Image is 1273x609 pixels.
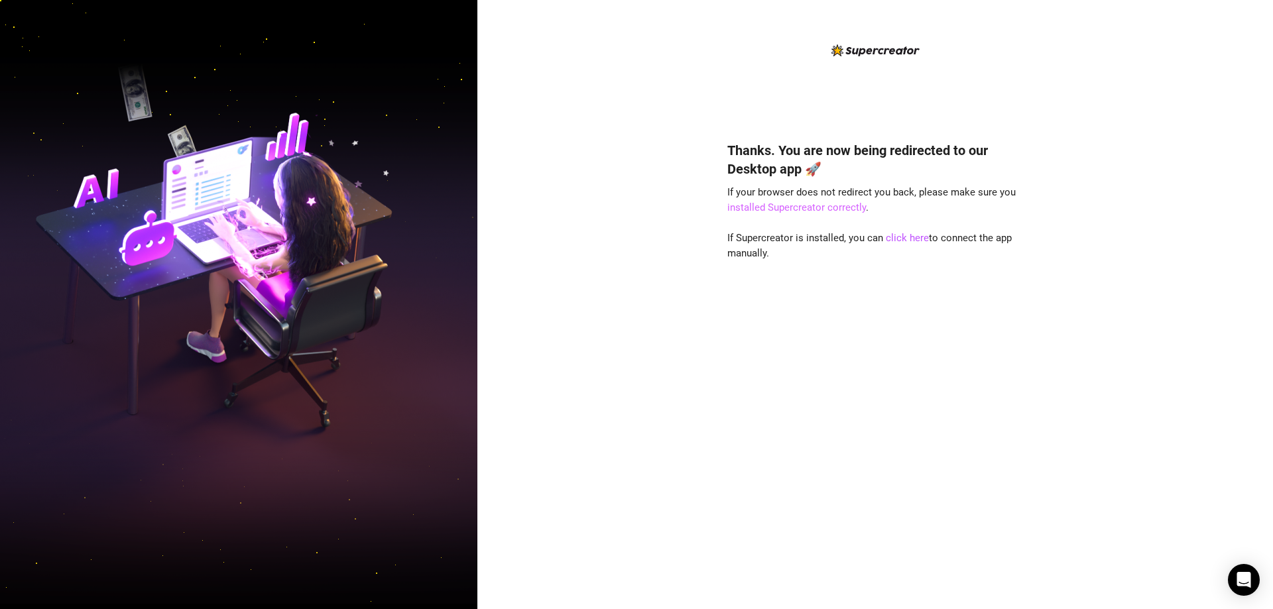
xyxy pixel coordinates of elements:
[1228,564,1260,596] div: Open Intercom Messenger
[727,232,1012,260] span: If Supercreator is installed, you can to connect the app manually.
[831,44,920,56] img: logo-BBDzfeDw.svg
[727,141,1023,178] h4: Thanks. You are now being redirected to our Desktop app 🚀
[727,201,866,213] a: installed Supercreator correctly
[727,186,1016,214] span: If your browser does not redirect you back, please make sure you .
[886,232,929,244] a: click here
